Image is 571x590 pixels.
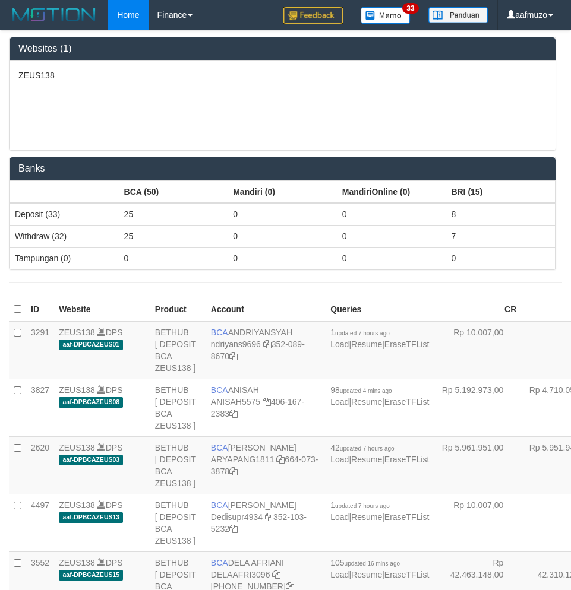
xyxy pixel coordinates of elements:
td: 25 [119,203,228,226]
span: | | [330,558,429,579]
td: DPS [54,494,150,551]
span: updated 4 mins ago [340,388,392,394]
td: 2620 [26,436,54,494]
td: Rp 10.007,00 [434,321,521,379]
img: Button%20Memo.svg [361,7,411,24]
a: Copy DELAAFRI3096 to clipboard [272,570,280,579]
span: BCA [211,558,228,567]
a: Load [330,570,349,579]
td: Withdraw (32) [10,225,119,247]
img: Feedback.jpg [283,7,343,24]
span: updated 7 hours ago [340,445,395,452]
th: Group: activate to sort column ascending [228,180,337,203]
a: ZEUS138 [59,385,95,395]
td: 0 [446,247,556,269]
a: Resume [351,512,382,522]
th: Group: activate to sort column ascending [119,180,228,203]
td: Deposit (33) [10,203,119,226]
span: 105 [330,558,400,567]
a: Copy ARYAPANG1811 to clipboard [276,455,285,464]
a: Resume [351,455,382,464]
a: EraseTFList [384,397,429,407]
span: 1 [330,328,390,337]
td: Rp 5.961.951,00 [434,436,521,494]
span: updated 16 mins ago [345,560,400,567]
span: | | [330,328,429,349]
td: 3291 [26,321,54,379]
p: ZEUS138 [18,69,547,81]
td: [PERSON_NAME] 352-103-5232 [206,494,326,551]
a: ZEUS138 [59,328,95,337]
td: [PERSON_NAME] 664-073-3878 [206,436,326,494]
a: ZEUS138 [59,443,95,452]
td: 3827 [26,379,54,436]
td: 0 [228,203,337,226]
a: ANISAH5575 [211,397,260,407]
span: 1 [330,500,390,510]
span: updated 7 hours ago [335,330,390,337]
img: panduan.png [428,7,488,23]
a: ZEUS138 [59,558,95,567]
a: Load [330,340,349,349]
th: Website [54,298,150,321]
span: BCA [211,385,228,395]
a: DELAAFRI3096 [211,570,270,579]
span: | | [330,443,429,464]
a: Load [330,455,349,464]
th: Group: activate to sort column ascending [446,180,556,203]
img: MOTION_logo.png [9,6,99,24]
a: Copy ANISAH5575 to clipboard [263,397,271,407]
span: 42 [330,443,394,452]
span: 33 [402,3,418,14]
td: Tampungan (0) [10,247,119,269]
a: Copy 6640733878 to clipboard [229,467,238,476]
span: BCA [211,328,228,337]
span: updated 7 hours ago [335,503,390,509]
a: ZEUS138 [59,500,95,510]
span: | | [330,500,429,522]
a: Copy ndriyans9696 to clipboard [263,340,272,349]
h3: Banks [18,163,547,174]
th: Queries [326,298,434,321]
a: Load [330,512,349,522]
span: BCA [211,500,228,510]
td: BETHUB [ DEPOSIT BCA ZEUS138 ] [150,379,206,436]
td: ANDRIYANSYAH 352-089-8670 [206,321,326,379]
a: Load [330,397,349,407]
td: 0 [337,203,446,226]
td: DPS [54,379,150,436]
a: Copy 3521035232 to clipboard [229,524,238,534]
td: 0 [228,225,337,247]
a: Copy 4061672383 to clipboard [229,409,238,418]
span: aaf-DPBCAZEUS15 [59,570,123,580]
th: ID [26,298,54,321]
a: EraseTFList [384,340,429,349]
td: DPS [54,436,150,494]
a: ndriyans9696 [211,340,261,349]
a: Resume [351,397,382,407]
td: 7 [446,225,556,247]
span: BCA [211,443,228,452]
td: DPS [54,321,150,379]
a: EraseTFList [384,512,429,522]
td: BETHUB [ DEPOSIT BCA ZEUS138 ] [150,494,206,551]
td: Rp 10.007,00 [434,494,521,551]
span: aaf-DPBCAZEUS03 [59,455,123,465]
th: Group: activate to sort column ascending [10,180,119,203]
th: Account [206,298,326,321]
span: aaf-DPBCAZEUS01 [59,340,123,350]
a: Resume [351,570,382,579]
a: EraseTFList [384,455,429,464]
td: BETHUB [ DEPOSIT BCA ZEUS138 ] [150,321,206,379]
span: aaf-DPBCAZEUS13 [59,512,123,522]
a: Copy 3520898670 to clipboard [229,351,238,361]
a: Resume [351,340,382,349]
span: 98 [330,385,392,395]
th: CR [434,298,521,321]
a: EraseTFList [384,570,429,579]
td: 0 [337,247,446,269]
td: 0 [337,225,446,247]
a: ARYAPANG1811 [211,455,275,464]
th: Group: activate to sort column ascending [337,180,446,203]
td: 8 [446,203,556,226]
